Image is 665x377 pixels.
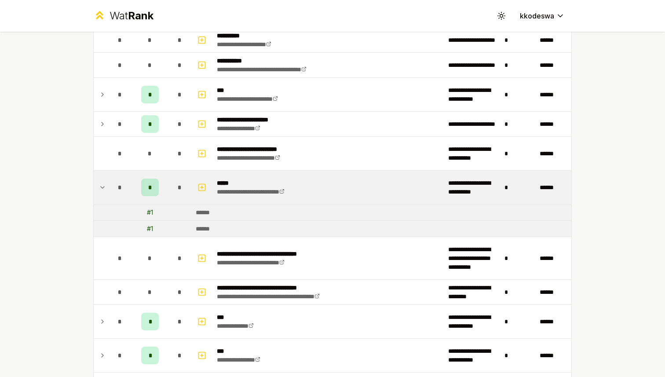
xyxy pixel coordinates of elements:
[520,11,554,21] span: kkodeswa
[110,9,153,23] div: Wat
[128,9,153,22] span: Rank
[513,8,572,24] button: kkodeswa
[93,9,153,23] a: WatRank
[147,224,153,233] div: # 1
[147,208,153,217] div: # 1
